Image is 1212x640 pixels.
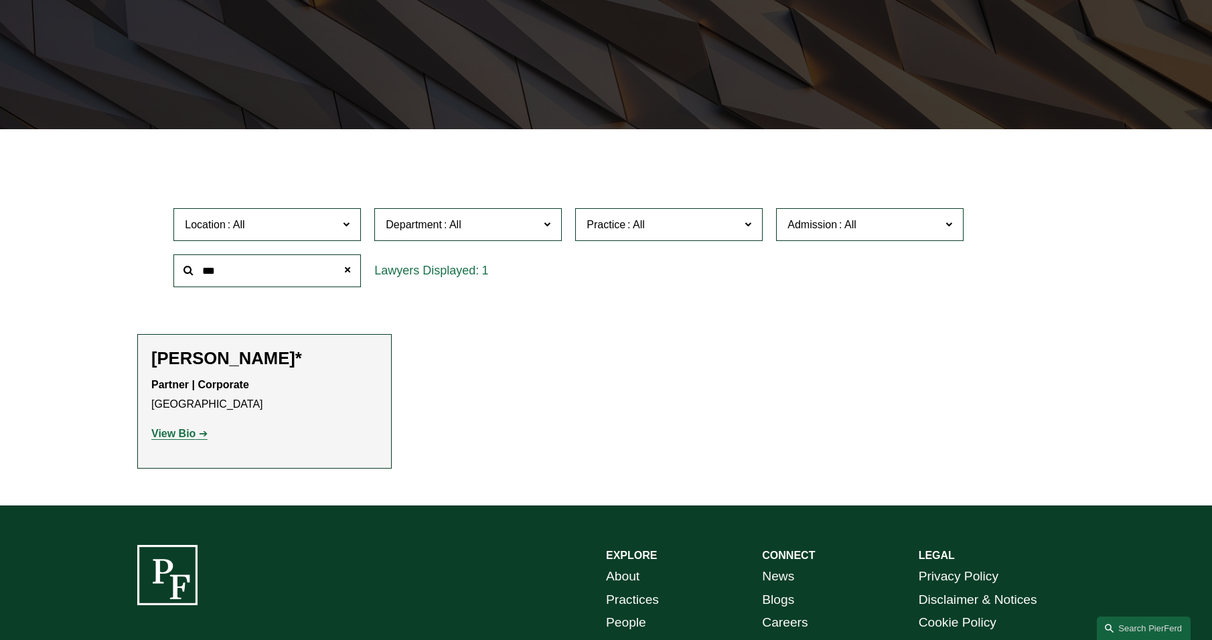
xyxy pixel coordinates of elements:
[919,588,1037,612] a: Disclaimer & Notices
[386,219,442,230] span: Department
[185,219,226,230] span: Location
[151,428,208,439] a: View Bio
[151,379,249,390] strong: Partner | Corporate
[606,588,659,612] a: Practices
[151,348,378,369] h2: [PERSON_NAME]*
[606,550,657,561] strong: EXPLORE
[481,264,488,277] span: 1
[606,565,639,588] a: About
[919,611,996,635] a: Cookie Policy
[762,565,794,588] a: News
[919,550,955,561] strong: LEGAL
[919,565,998,588] a: Privacy Policy
[762,611,808,635] a: Careers
[587,219,625,230] span: Practice
[1097,617,1191,640] a: Search this site
[762,550,815,561] strong: CONNECT
[151,376,378,414] p: [GEOGRAPHIC_DATA]
[606,611,646,635] a: People
[762,588,794,612] a: Blogs
[787,219,837,230] span: Admission
[151,428,196,439] strong: View Bio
